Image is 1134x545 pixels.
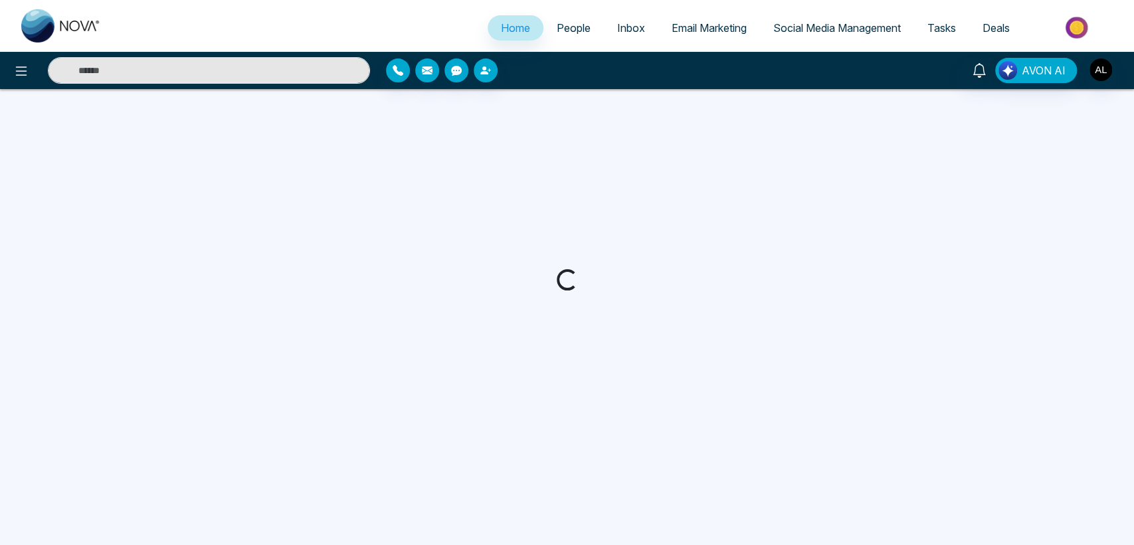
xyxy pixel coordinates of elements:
[604,15,658,41] a: Inbox
[1022,62,1066,78] span: AVON AI
[969,15,1023,41] a: Deals
[1030,13,1126,43] img: Market-place.gif
[995,58,1077,83] button: AVON AI
[543,15,604,41] a: People
[21,9,101,43] img: Nova CRM Logo
[1089,58,1112,81] img: User Avatar
[760,15,914,41] a: Social Media Management
[983,21,1010,35] span: Deals
[557,21,591,35] span: People
[998,61,1017,80] img: Lead Flow
[927,21,956,35] span: Tasks
[617,21,645,35] span: Inbox
[672,21,747,35] span: Email Marketing
[488,15,543,41] a: Home
[914,15,969,41] a: Tasks
[658,15,760,41] a: Email Marketing
[501,21,530,35] span: Home
[773,21,901,35] span: Social Media Management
